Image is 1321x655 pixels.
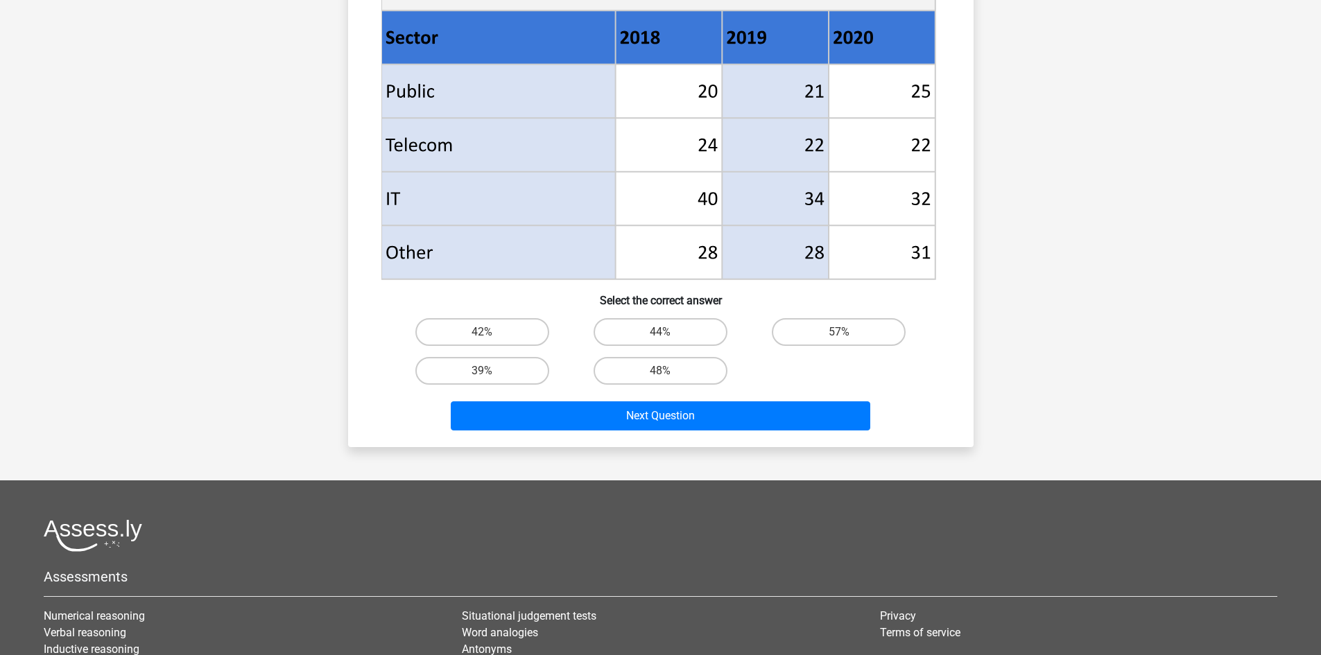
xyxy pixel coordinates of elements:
a: Situational judgement tests [462,609,596,622]
a: Word analogies [462,626,538,639]
h5: Assessments [44,568,1277,585]
label: 44% [594,318,727,346]
button: Next Question [451,401,870,430]
a: Numerical reasoning [44,609,145,622]
label: 48% [594,357,727,385]
label: 57% [772,318,906,346]
h6: Select the correct answer [370,283,951,307]
img: Assessly logo [44,519,142,552]
a: Terms of service [880,626,960,639]
a: Verbal reasoning [44,626,126,639]
a: Privacy [880,609,916,622]
label: 39% [415,357,549,385]
label: 42% [415,318,549,346]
